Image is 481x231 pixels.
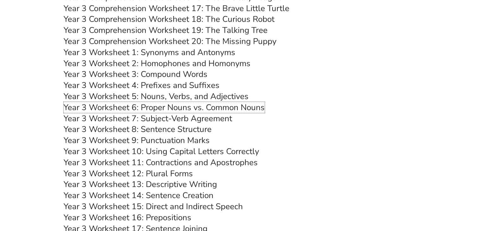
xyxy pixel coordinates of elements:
[64,124,212,135] a: Year 3 Worksheet 8: Sentence Structure
[64,201,243,212] a: Year 3 Worksheet 15: Direct and Indirect Speech
[64,179,217,190] a: Year 3 Worksheet 13: Descriptive Writing
[64,58,250,69] a: Year 3 Worksheet 2: Homophones and Homonyms
[64,146,259,157] a: Year 3 Worksheet 10: Using Capital Letters Correctly
[64,14,274,25] a: Year 3 Comprehension Worksheet 18: The Curious Robot
[64,168,193,179] a: Year 3 Worksheet 12: Plural Forms
[64,190,213,201] a: Year 3 Worksheet 14: Sentence Creation
[64,25,268,36] a: Year 3 Comprehension Worksheet 19: The Talking Tree
[64,102,265,113] a: Year 3 Worksheet 6: Proper Nouns vs. Common Nouns
[64,135,210,146] a: Year 3 Worksheet 9: Punctuation Marks
[64,36,276,47] a: Year 3 Comprehension Worksheet 20: The Missing Puppy
[64,69,207,80] a: Year 3 Worksheet 3: Compound Words
[64,91,249,102] a: Year 3 Worksheet 5: Nouns, Verbs, and Adjectives
[64,157,258,168] a: Year 3 Worksheet 11: Contractions and Apostrophes
[64,3,289,14] a: Year 3 Comprehension Worksheet 17: The Brave Little Turtle
[64,212,191,223] a: Year 3 Worksheet 16: Prepositions
[64,47,235,58] a: Year 3 Worksheet 1: Synonyms and Antonyms
[64,113,232,124] a: Year 3 Worksheet 7: Subject-Verb Agreement
[64,80,219,91] a: Year 3 Worksheet 4: Prefixes and Suffixes
[376,160,481,231] iframe: Chat Widget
